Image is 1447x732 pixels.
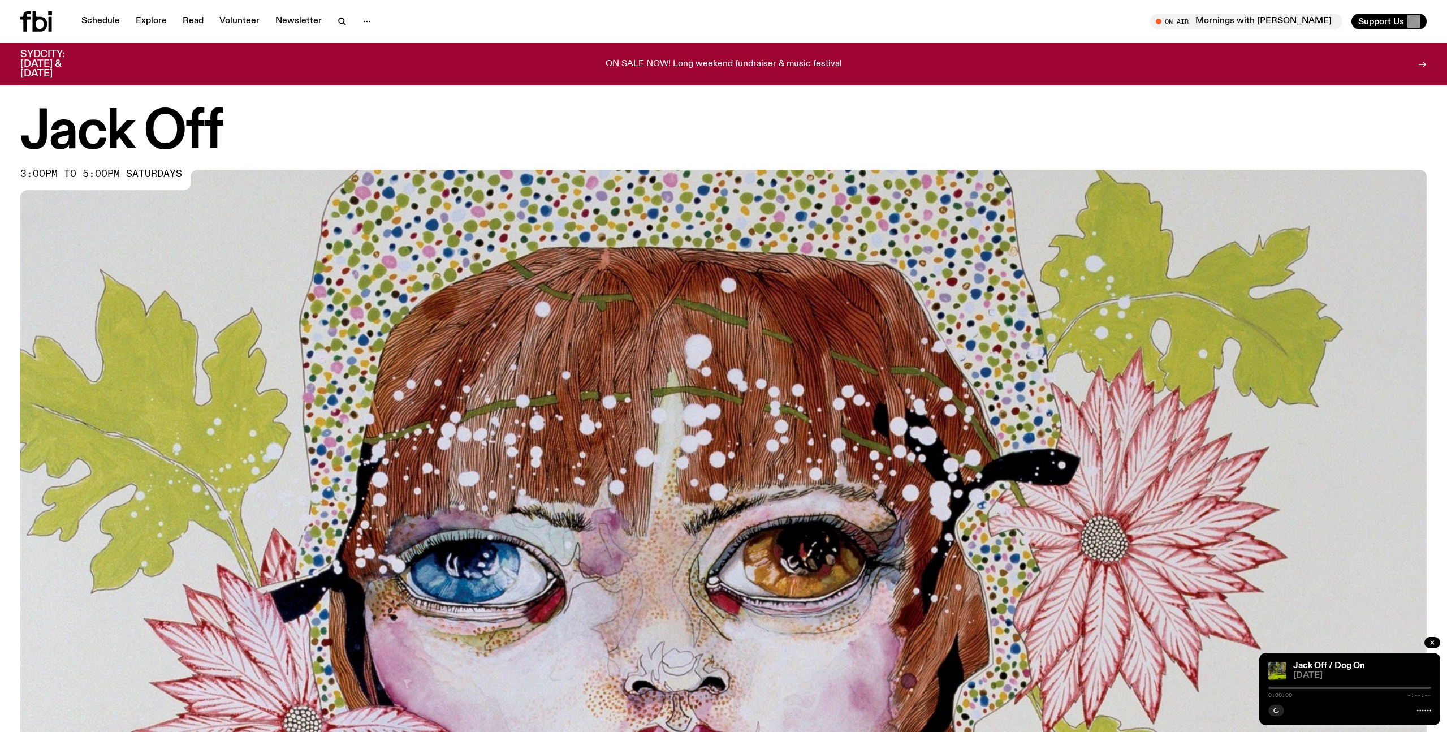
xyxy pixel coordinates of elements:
a: Explore [129,14,174,29]
span: 3:00pm to 5:00pm saturdays [20,170,182,179]
a: Newsletter [269,14,329,29]
span: [DATE] [1293,671,1431,680]
button: Support Us [1351,14,1427,29]
h3: SYDCITY: [DATE] & [DATE] [20,50,93,79]
span: Support Us [1358,16,1404,27]
a: Jack Off / Dog On [1293,661,1365,670]
span: 0:00:00 [1268,692,1292,698]
button: On AirMornings with [PERSON_NAME] / feel the phonk [1150,14,1342,29]
a: Volunteer [213,14,266,29]
a: Read [176,14,210,29]
h1: Jack Off [20,107,1427,158]
span: -:--:-- [1407,692,1431,698]
a: Schedule [75,14,127,29]
p: ON SALE NOW! Long weekend fundraiser & music festival [606,59,842,70]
